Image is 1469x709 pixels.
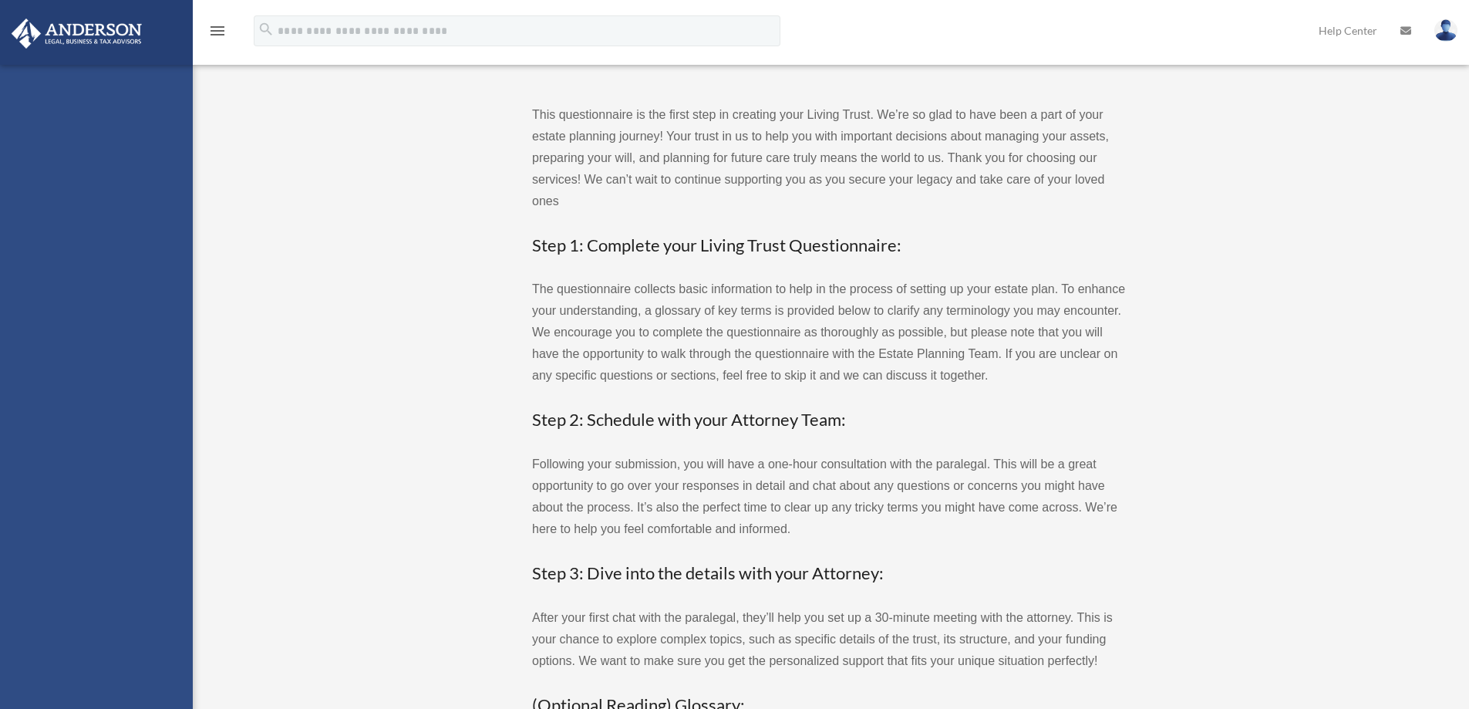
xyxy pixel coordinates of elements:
h3: Step 1: Complete your Living Trust Questionnaire: [532,234,1126,258]
p: This questionnaire is the first step in creating your Living Trust. We’re so glad to have been a ... [532,104,1126,212]
h3: Step 2: Schedule with your Attorney Team: [532,408,1126,432]
i: search [258,21,275,38]
p: The questionnaire collects basic information to help in the process of setting up your estate pla... [532,279,1126,387]
img: User Pic [1434,19,1457,42]
p: Following your submission, you will have a one-hour consultation with the paralegal. This will be... [532,454,1126,540]
img: Anderson Advisors Platinum Portal [7,19,147,49]
h3: Step 3: Dive into the details with your Attorney: [532,562,1126,586]
p: After your first chat with the paralegal, they’ll help you set up a 30-minute meeting with the at... [532,607,1126,672]
i: menu [208,22,227,40]
a: menu [208,27,227,40]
